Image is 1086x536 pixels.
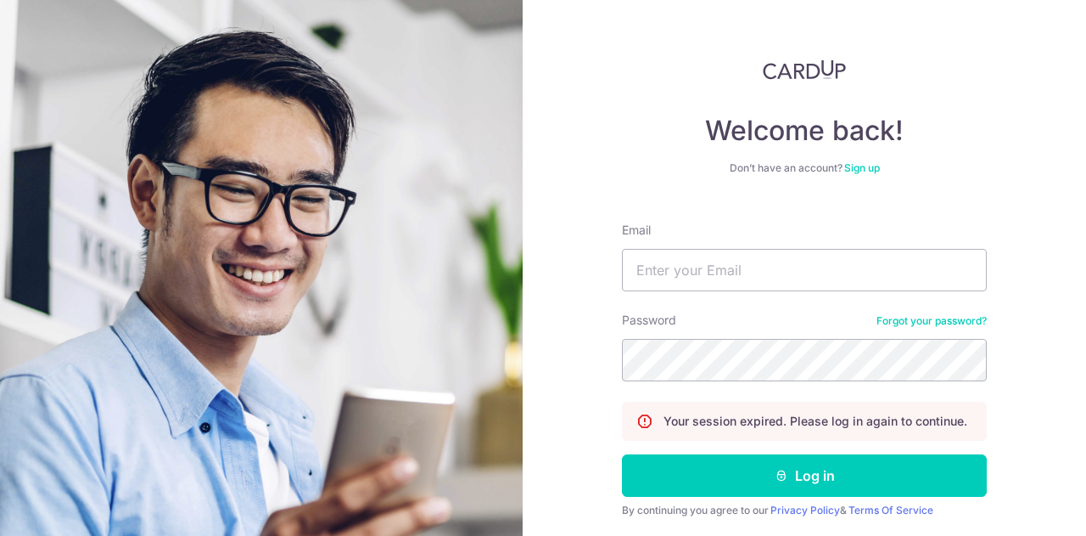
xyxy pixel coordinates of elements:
[622,312,676,329] label: Password
[622,249,987,291] input: Enter your Email
[848,504,933,516] a: Terms Of Service
[622,161,987,175] div: Don’t have an account?
[622,454,987,497] button: Log in
[763,59,846,80] img: CardUp Logo
[622,114,987,148] h4: Welcome back!
[844,161,880,174] a: Sign up
[770,504,840,516] a: Privacy Policy
[622,222,651,239] label: Email
[663,413,967,430] p: Your session expired. Please log in again to continue.
[876,314,987,328] a: Forgot your password?
[622,504,987,517] div: By continuing you agree to our &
